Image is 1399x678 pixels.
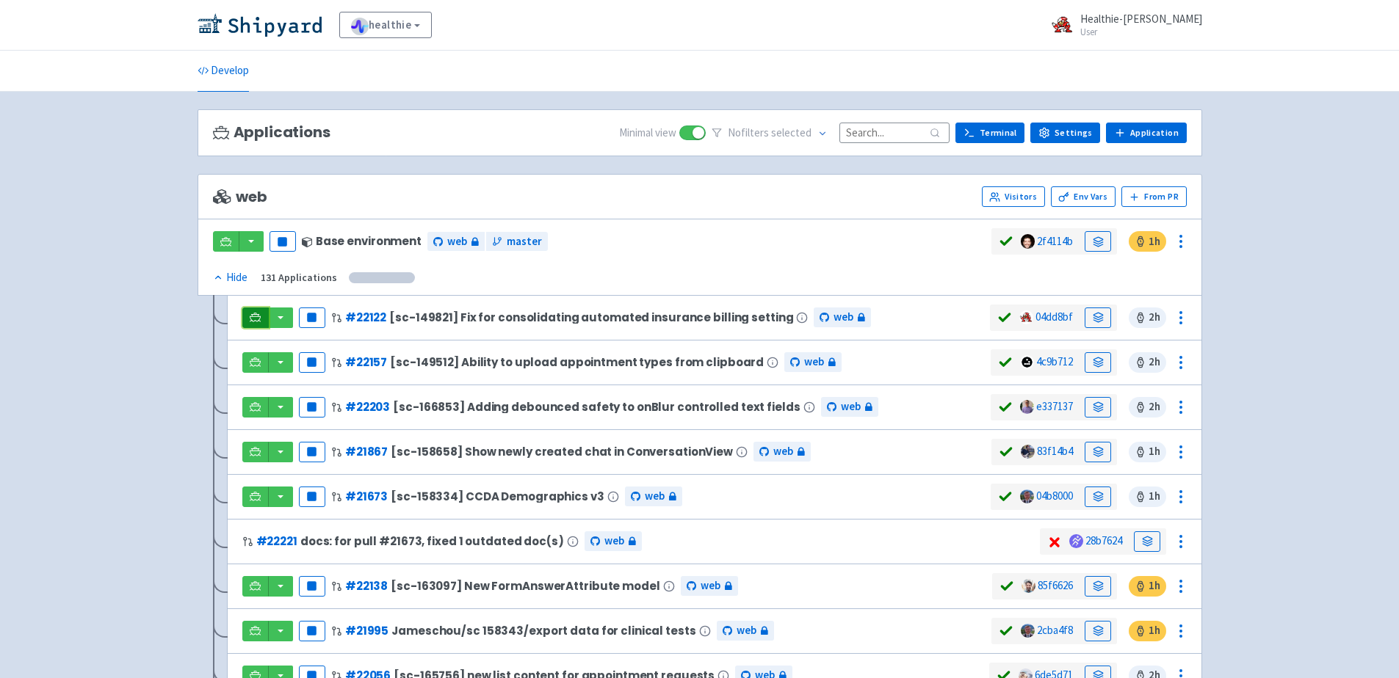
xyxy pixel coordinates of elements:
[955,123,1024,143] a: Terminal
[839,123,950,142] input: Search...
[1036,399,1073,413] a: e337137
[1106,123,1186,143] a: Application
[701,577,720,594] span: web
[213,189,267,205] span: web
[427,232,485,252] a: web
[1036,489,1073,503] a: 04b8000
[1038,578,1073,592] a: 85f6626
[389,311,793,324] span: [sc-149821] Fix for consolidating automated insurance billing setting
[1080,27,1202,37] small: User
[619,125,676,142] span: Minimal view
[302,235,422,247] div: Base environment
[1129,442,1166,462] span: 1 h
[1129,307,1166,328] span: 2 h
[299,352,325,373] button: Pause
[1129,231,1166,252] span: 1 h
[390,356,764,368] span: [sc-149512] Ability to upload appointment types from clipboard
[1129,621,1166,641] span: 1 h
[681,576,738,596] a: web
[1121,186,1187,207] button: From PR
[261,269,337,286] div: 131 Applications
[393,401,800,413] span: [sc-166853] Adding debounced safety to onBlur controlled text fields
[507,233,542,250] span: master
[1129,486,1166,507] span: 1 h
[270,231,296,252] button: Pause
[345,578,388,594] a: #22138
[804,354,824,371] span: web
[1030,123,1100,143] a: Settings
[300,535,564,547] span: docs: for pull #21673, fixed 1 outdated doc(s)
[345,623,388,638] a: #21995
[1042,13,1202,37] a: Healthie-[PERSON_NAME] User
[717,621,774,641] a: web
[391,490,604,503] span: [sc-158334] CCDA Demographics v3
[1037,234,1073,248] a: 2f4114b
[299,442,325,462] button: Pause
[753,442,811,462] a: web
[391,445,733,458] span: [sc-158658] Show newly created chat in ConversationView
[1129,352,1166,373] span: 2 h
[645,488,665,505] span: web
[299,486,325,507] button: Pause
[339,12,433,38] a: healthie
[299,576,325,597] button: Pause
[299,621,325,641] button: Pause
[1085,533,1122,547] a: 28b7624
[1051,186,1116,207] a: Env Vars
[391,580,659,592] span: [sc-163097] New FormAnswerAttribute model
[345,489,388,504] a: #21673
[982,186,1045,207] a: Visitors
[345,444,388,459] a: #21867
[834,309,853,326] span: web
[814,307,871,327] a: web
[213,269,247,286] div: Hide
[213,269,249,286] button: Hide
[625,486,682,506] a: web
[486,232,548,252] a: master
[345,310,386,325] a: #22122
[728,125,811,142] span: No filter s
[1037,444,1073,458] a: 83f14b4
[213,124,330,141] h3: Applications
[841,398,861,415] span: web
[299,397,325,418] button: Pause
[299,307,325,328] button: Pause
[1129,576,1166,597] span: 1 h
[345,354,387,370] a: #22157
[771,125,811,139] span: selected
[1037,623,1073,637] a: 2cba4f8
[585,531,642,551] a: web
[256,533,297,549] a: #22221
[198,13,322,37] img: Shipyard logo
[773,443,793,460] span: web
[1129,397,1166,418] span: 2 h
[1035,310,1073,324] a: 04dd8bf
[447,233,467,250] span: web
[1036,354,1073,368] a: 4c9b712
[1080,12,1202,26] span: Healthie-[PERSON_NAME]
[821,397,878,417] a: web
[737,622,756,639] span: web
[198,51,249,92] a: Develop
[604,533,624,550] span: web
[391,624,695,637] span: Jameschou/sc 158343/export data for clinical tests
[784,352,842,372] a: web
[345,399,390,415] a: #22203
